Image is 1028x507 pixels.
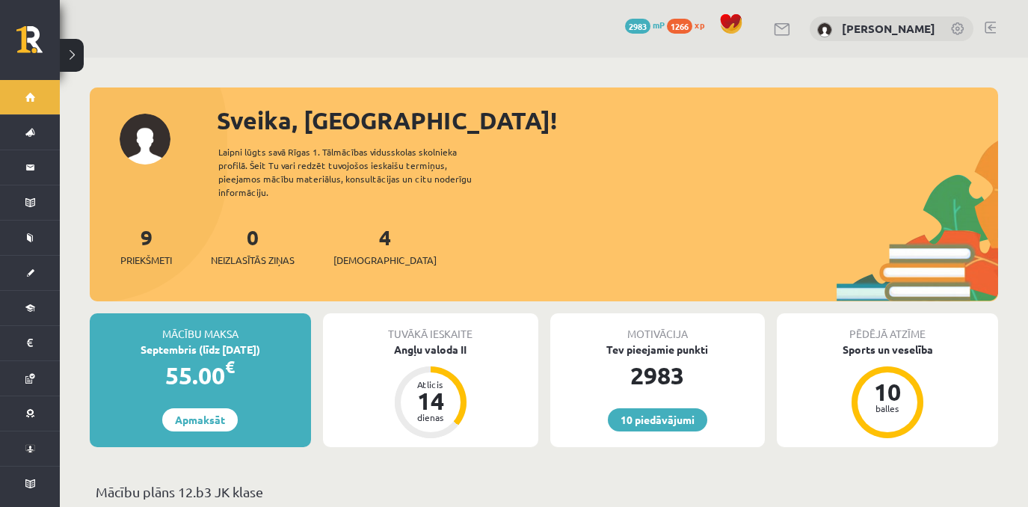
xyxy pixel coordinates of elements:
a: 1266 xp [667,19,712,31]
a: 10 piedāvājumi [608,408,707,431]
a: Angļu valoda II Atlicis 14 dienas [323,342,538,440]
span: 1266 [667,19,692,34]
div: Sveika, [GEOGRAPHIC_DATA]! [217,102,998,138]
div: 55.00 [90,357,311,393]
a: Apmaksāt [162,408,238,431]
span: xp [695,19,704,31]
div: 2983 [550,357,766,393]
a: Sports un veselība 10 balles [777,342,998,440]
span: [DEMOGRAPHIC_DATA] [333,253,437,268]
a: [PERSON_NAME] [842,21,935,36]
div: Tev pieejamie punkti [550,342,766,357]
div: dienas [408,413,453,422]
div: Angļu valoda II [323,342,538,357]
div: Sports un veselība [777,342,998,357]
div: Mācību maksa [90,313,311,342]
a: 4[DEMOGRAPHIC_DATA] [333,224,437,268]
div: Laipni lūgts savā Rīgas 1. Tālmācības vidusskolas skolnieka profilā. Šeit Tu vari redzēt tuvojošo... [218,145,498,199]
span: mP [653,19,665,31]
p: Mācību plāns 12.b3 JK klase [96,482,992,502]
a: 9Priekšmeti [120,224,172,268]
span: Priekšmeti [120,253,172,268]
span: € [225,356,235,378]
div: 10 [865,380,910,404]
div: balles [865,404,910,413]
img: Milana Požarņikova [817,22,832,37]
div: Motivācija [550,313,766,342]
a: 2983 mP [625,19,665,31]
div: 14 [408,389,453,413]
div: Septembris (līdz [DATE]) [90,342,311,357]
a: 0Neizlasītās ziņas [211,224,295,268]
div: Pēdējā atzīme [777,313,998,342]
div: Atlicis [408,380,453,389]
div: Tuvākā ieskaite [323,313,538,342]
span: Neizlasītās ziņas [211,253,295,268]
span: 2983 [625,19,650,34]
a: Rīgas 1. Tālmācības vidusskola [16,26,60,64]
